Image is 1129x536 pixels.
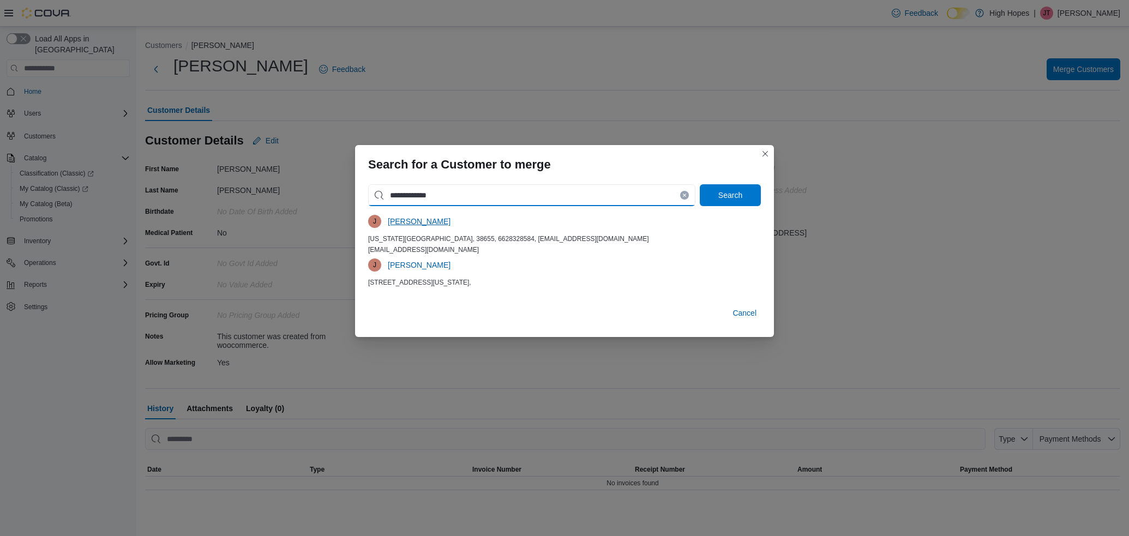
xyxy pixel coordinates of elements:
button: Cancel [728,302,761,324]
div: [US_STATE][GEOGRAPHIC_DATA], 38655, 6628328584, [EMAIL_ADDRESS][DOMAIN_NAME] [368,234,761,243]
span: [PERSON_NAME] [388,260,451,270]
button: Clear input [680,191,689,200]
button: [PERSON_NAME] [383,210,455,232]
span: Search [718,190,742,201]
h3: Search for a Customer to merge [368,158,551,171]
span: [PERSON_NAME] [388,216,451,227]
button: Search [700,184,761,206]
button: Closes this modal window [759,147,772,160]
div: [EMAIL_ADDRESS][DOMAIN_NAME] [368,245,761,254]
span: Cancel [732,308,756,318]
span: J [373,258,376,272]
div: Julianne [368,258,381,272]
span: J [373,215,376,228]
button: [PERSON_NAME] [383,254,455,276]
div: [STREET_ADDRESS][US_STATE], [368,278,761,287]
div: Julianne [368,215,381,228]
